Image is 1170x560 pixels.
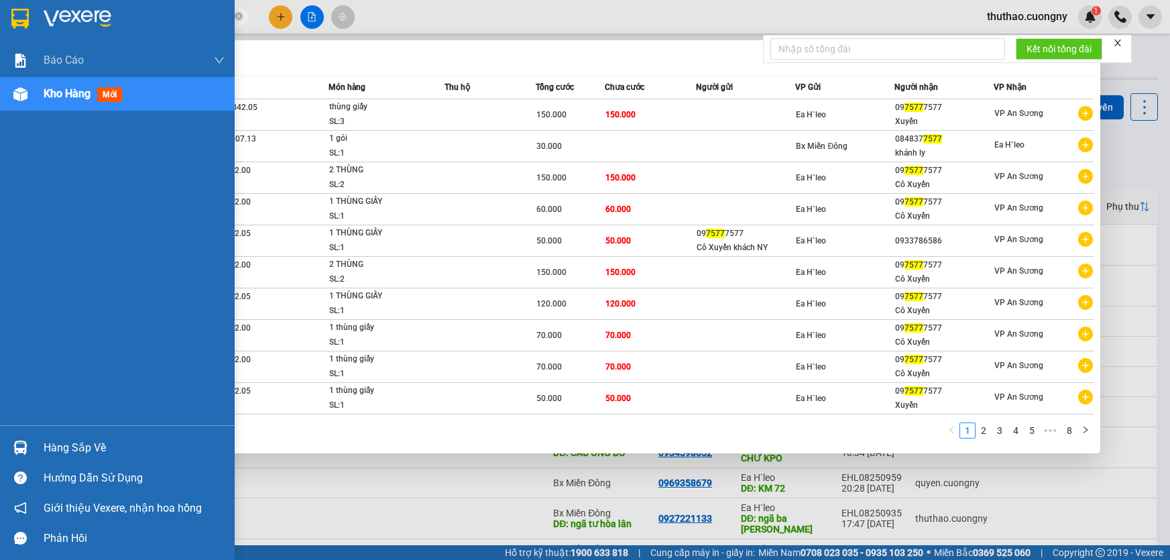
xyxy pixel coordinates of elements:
[536,205,562,214] span: 60.000
[895,258,993,272] div: 09 7577
[1077,423,1094,439] li: Next Page
[697,227,795,241] div: 09 7577
[1078,295,1093,310] span: plus-circle
[329,398,430,413] div: SL: 1
[959,423,976,439] li: 1
[605,173,636,182] span: 150.000
[1078,390,1093,404] span: plus-circle
[13,54,27,68] img: solution-icon
[1113,38,1122,48] span: close
[329,115,430,129] div: SL: 3
[1016,38,1102,60] button: Kết nối tổng đài
[214,55,225,66] span: down
[1078,358,1093,373] span: plus-circle
[795,82,821,92] span: VP Gửi
[895,398,993,412] div: Xuyến
[994,235,1043,244] span: VP An Sương
[329,384,430,398] div: 1 thùng giấy
[796,299,826,309] span: Ea H`leo
[329,146,430,161] div: SL: 1
[1024,423,1040,439] li: 5
[943,423,959,439] button: left
[44,468,225,488] div: Hướng dẫn sử dụng
[770,38,1005,60] input: Nhập số tổng đài
[895,178,993,192] div: Cô Xuyến
[994,109,1043,118] span: VP An Sương
[994,82,1027,92] span: VP Nhận
[904,260,923,270] span: 7577
[994,203,1043,213] span: VP An Sương
[895,132,993,146] div: 084837
[895,384,993,398] div: 09 7577
[14,471,27,484] span: question-circle
[1081,426,1090,434] span: right
[445,82,470,92] span: Thu hộ
[895,115,993,129] div: Xuyến
[536,82,574,92] span: Tổng cước
[536,331,562,340] span: 70.000
[894,82,938,92] span: Người nhận
[1078,106,1093,121] span: plus-circle
[976,423,992,439] li: 2
[1027,42,1092,56] span: Kết nối tổng đài
[1078,201,1093,215] span: plus-circle
[329,100,430,115] div: thùng giấy
[44,87,91,100] span: Kho hàng
[976,423,991,438] a: 2
[605,236,631,245] span: 50.000
[329,131,430,146] div: 1 gói
[904,197,923,207] span: 7577
[605,331,631,340] span: 70.000
[796,205,826,214] span: Ea H`leo
[536,142,562,151] span: 30.000
[44,528,225,549] div: Phản hồi
[904,292,923,301] span: 7577
[536,173,567,182] span: 150.000
[329,335,430,350] div: SL: 1
[329,163,430,178] div: 2 THÙNG
[235,12,243,20] span: close-circle
[329,304,430,319] div: SL: 1
[1025,423,1039,438] a: 5
[605,268,636,277] span: 150.000
[1062,423,1077,438] a: 8
[796,331,826,340] span: Ea H`leo
[994,140,1025,150] span: Ea H`leo
[329,289,430,304] div: 1 THÙNG GIẤY
[796,236,826,245] span: Ea H`leo
[605,110,636,119] span: 150.000
[796,268,826,277] span: Ea H`leo
[1040,423,1061,439] li: Next 5 Pages
[14,502,27,514] span: notification
[994,172,1043,181] span: VP An Sương
[994,298,1043,307] span: VP An Sương
[895,290,993,304] div: 09 7577
[796,173,826,182] span: Ea H`leo
[11,9,29,29] img: logo-vxr
[1078,169,1093,184] span: plus-circle
[904,355,923,364] span: 7577
[329,178,430,192] div: SL: 2
[13,441,27,455] img: warehouse-icon
[706,229,725,238] span: 7577
[895,335,993,349] div: Cô Xuyến
[97,87,122,102] span: mới
[329,352,430,367] div: 1 thùng giấy
[329,321,430,335] div: 1 thùng giấy
[895,195,993,209] div: 09 7577
[605,362,631,372] span: 70.000
[1040,423,1061,439] span: •••
[994,392,1043,402] span: VP An Sương
[1008,423,1023,438] a: 4
[329,241,430,256] div: SL: 1
[605,299,636,309] span: 120.000
[605,82,644,92] span: Chưa cước
[992,423,1008,439] li: 3
[329,226,430,241] div: 1 THÙNG GIẤY
[895,367,993,381] div: Cô Xuyến
[1078,137,1093,152] span: plus-circle
[904,103,923,112] span: 7577
[1008,423,1024,439] li: 4
[44,438,225,458] div: Hàng sắp về
[904,323,923,333] span: 7577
